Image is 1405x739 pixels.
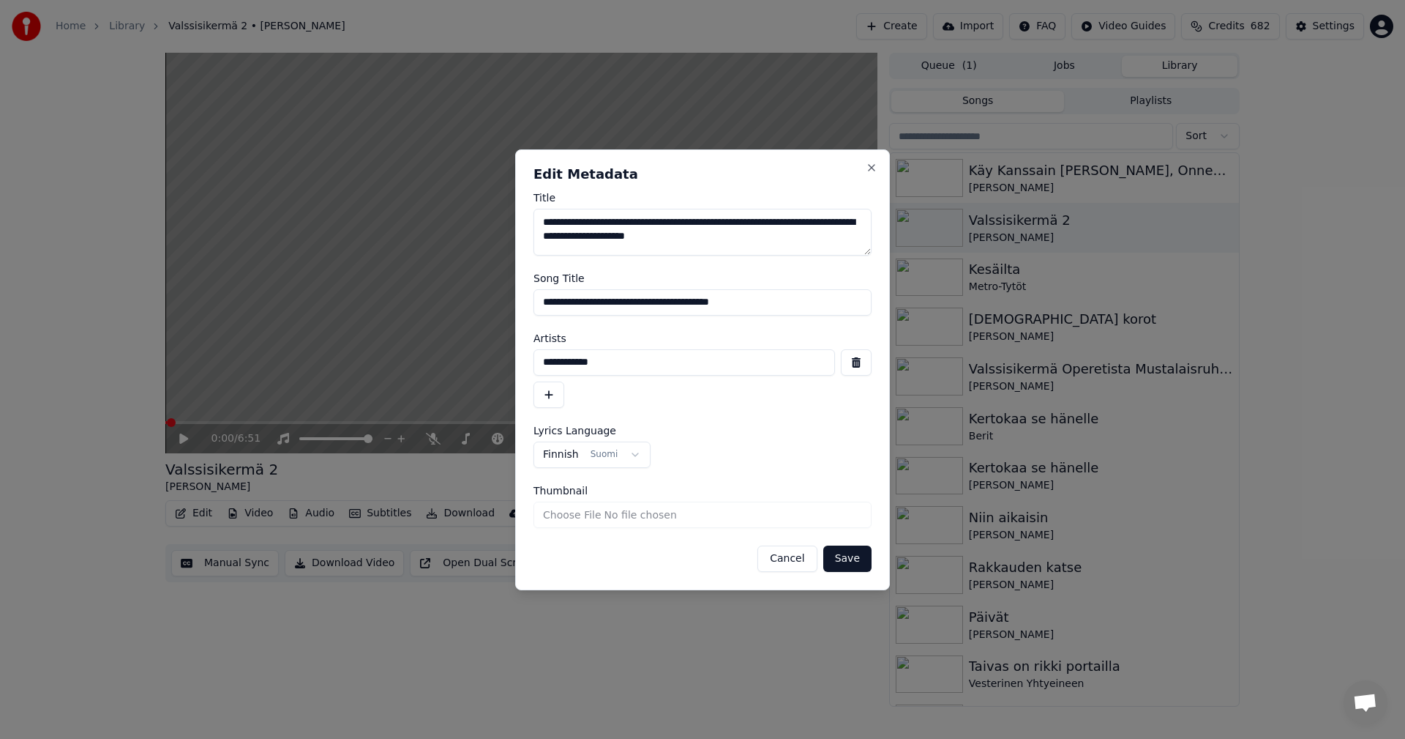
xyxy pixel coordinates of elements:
[823,546,872,572] button: Save
[757,546,817,572] button: Cancel
[533,168,872,181] h2: Edit Metadata
[533,486,588,496] span: Thumbnail
[533,193,872,203] label: Title
[533,426,616,436] span: Lyrics Language
[533,273,872,283] label: Song Title
[533,333,872,343] label: Artists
